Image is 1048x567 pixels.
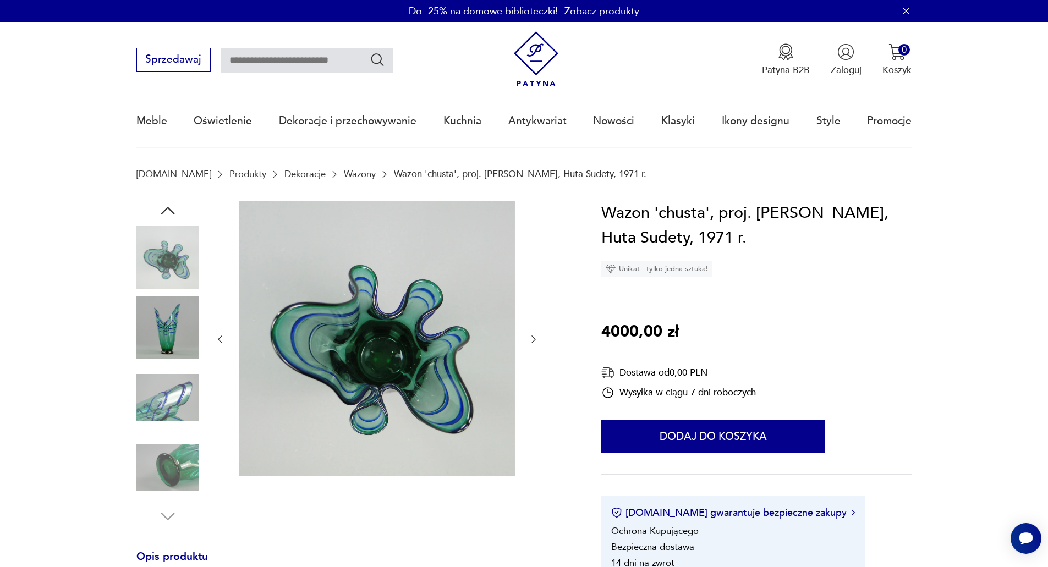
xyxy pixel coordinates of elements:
[837,43,854,60] img: Ikonka użytkownika
[508,31,564,87] img: Patyna - sklep z meblami i dekoracjami vintage
[1011,523,1041,554] iframe: Smartsupp widget button
[601,366,756,379] div: Dostawa od 0,00 PLN
[661,96,695,146] a: Klasyki
[898,44,910,56] div: 0
[882,43,912,76] button: 0Koszyk
[722,96,789,146] a: Ikony designu
[777,43,794,60] img: Ikona medalu
[867,96,912,146] a: Promocje
[852,510,855,515] img: Ikona strzałki w prawo
[611,506,855,520] button: [DOMAIN_NAME] gwarantuje bezpieczne zakupy
[344,169,376,179] a: Wazony
[601,320,679,345] p: 4000,00 zł
[443,96,481,146] a: Kuchnia
[611,507,622,518] img: Ikona certyfikatu
[888,43,906,60] img: Ikona koszyka
[409,4,558,18] p: Do -25% na domowe biblioteczki!
[136,436,199,499] img: Zdjęcie produktu Wazon 'chusta', proj. Z. Horbowy, Huta Sudety, 1971 r.
[136,48,211,72] button: Sprzedawaj
[601,366,614,379] img: Ikona dostawy
[606,264,616,274] img: Ikona diamentu
[611,541,694,553] li: Bezpieczna dostawa
[136,96,167,146] a: Meble
[508,96,567,146] a: Antykwariat
[239,201,515,476] img: Zdjęcie produktu Wazon 'chusta', proj. Z. Horbowy, Huta Sudety, 1971 r.
[370,52,386,68] button: Szukaj
[394,169,646,179] p: Wazon 'chusta', proj. [PERSON_NAME], Huta Sudety, 1971 r.
[831,64,862,76] p: Zaloguj
[136,226,199,289] img: Zdjęcie produktu Wazon 'chusta', proj. Z. Horbowy, Huta Sudety, 1971 r.
[762,43,810,76] a: Ikona medaluPatyna B2B
[601,261,712,277] div: Unikat - tylko jedna sztuka!
[194,96,252,146] a: Oświetlenie
[816,96,841,146] a: Style
[611,525,699,537] li: Ochrona Kupującego
[593,96,634,146] a: Nowości
[601,201,912,251] h1: Wazon 'chusta', proj. [PERSON_NAME], Huta Sudety, 1971 r.
[284,169,326,179] a: Dekoracje
[601,420,825,453] button: Dodaj do koszyka
[136,169,211,179] a: [DOMAIN_NAME]
[229,169,266,179] a: Produkty
[601,386,756,399] div: Wysyłka w ciągu 7 dni roboczych
[564,4,639,18] a: Zobacz produkty
[831,43,862,76] button: Zaloguj
[136,366,199,429] img: Zdjęcie produktu Wazon 'chusta', proj. Z. Horbowy, Huta Sudety, 1971 r.
[279,96,416,146] a: Dekoracje i przechowywanie
[136,56,211,65] a: Sprzedawaj
[882,64,912,76] p: Koszyk
[762,64,810,76] p: Patyna B2B
[762,43,810,76] button: Patyna B2B
[136,296,199,359] img: Zdjęcie produktu Wazon 'chusta', proj. Z. Horbowy, Huta Sudety, 1971 r.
